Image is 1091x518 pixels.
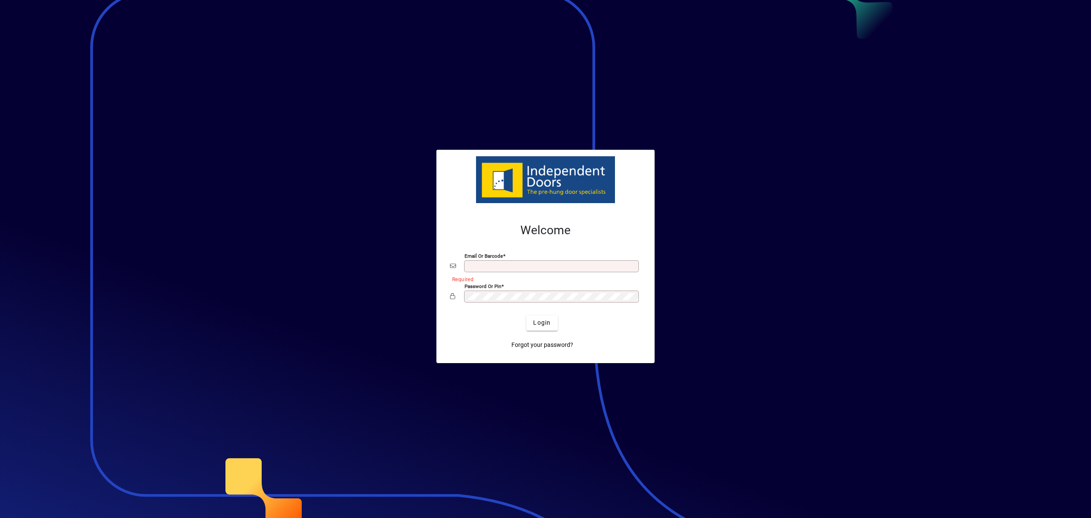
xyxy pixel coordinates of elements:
mat-error: Required [452,274,634,283]
button: Login [526,315,557,331]
a: Forgot your password? [508,338,577,353]
mat-label: Password or Pin [465,283,501,289]
h2: Welcome [450,223,641,238]
span: Login [533,318,551,327]
span: Forgot your password? [511,340,573,349]
mat-label: Email or Barcode [465,253,503,259]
